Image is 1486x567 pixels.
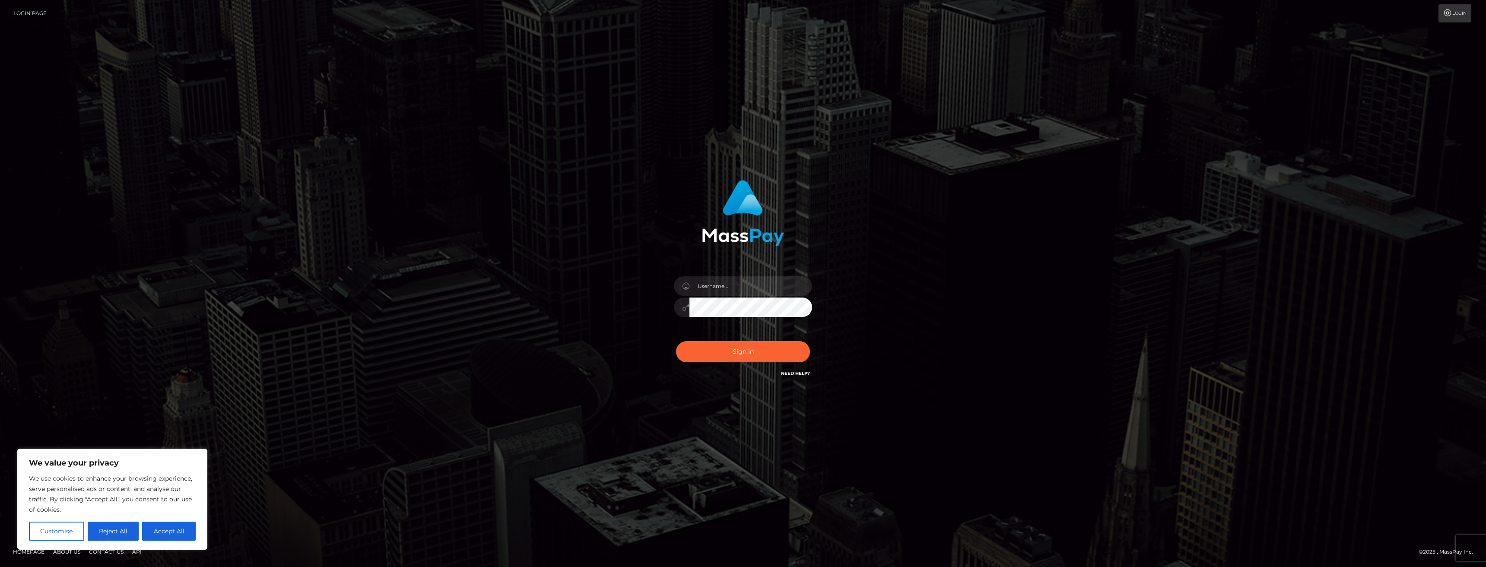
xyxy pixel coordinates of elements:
p: We use cookies to enhance your browsing experience, serve personalised ads or content, and analys... [29,473,196,515]
button: Reject All [88,522,139,541]
a: About Us [50,545,84,558]
button: Accept All [142,522,196,541]
a: Need Help? [781,371,810,376]
a: Login [1438,4,1471,22]
p: We value your privacy [29,458,196,468]
a: Homepage [10,545,48,558]
a: Login Page [13,4,47,22]
div: We value your privacy [17,449,207,550]
div: © 2025 , MassPay Inc. [1419,547,1480,557]
button: Sign in [676,341,810,362]
input: Username... [689,276,812,296]
a: Contact Us [86,545,127,558]
img: MassPay Login [702,180,784,246]
a: API [129,545,145,558]
button: Customise [29,522,84,541]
